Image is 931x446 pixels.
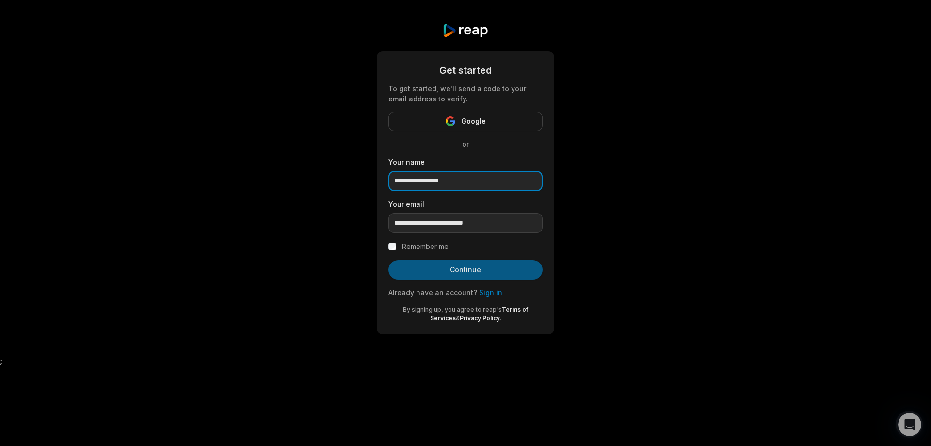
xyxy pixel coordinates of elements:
[388,83,543,104] div: To get started, we'll send a code to your email address to verify.
[388,112,543,131] button: Google
[898,413,921,436] iframe: Intercom live chat
[896,411,923,438] iframe: Intercom live chat discovery launcher
[479,288,502,297] a: Sign in
[460,314,500,322] a: Privacy Policy
[442,23,488,38] img: reap
[388,199,543,209] label: Your email
[388,288,477,297] span: Already have an account?
[388,63,543,78] div: Get started
[500,314,501,322] span: .
[454,139,477,149] span: or
[456,314,460,322] span: &
[388,260,543,280] button: Continue
[402,241,449,252] label: Remember me
[403,306,502,313] span: By signing up, you agree to reap's
[388,157,543,167] label: Your name
[461,116,486,127] span: Google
